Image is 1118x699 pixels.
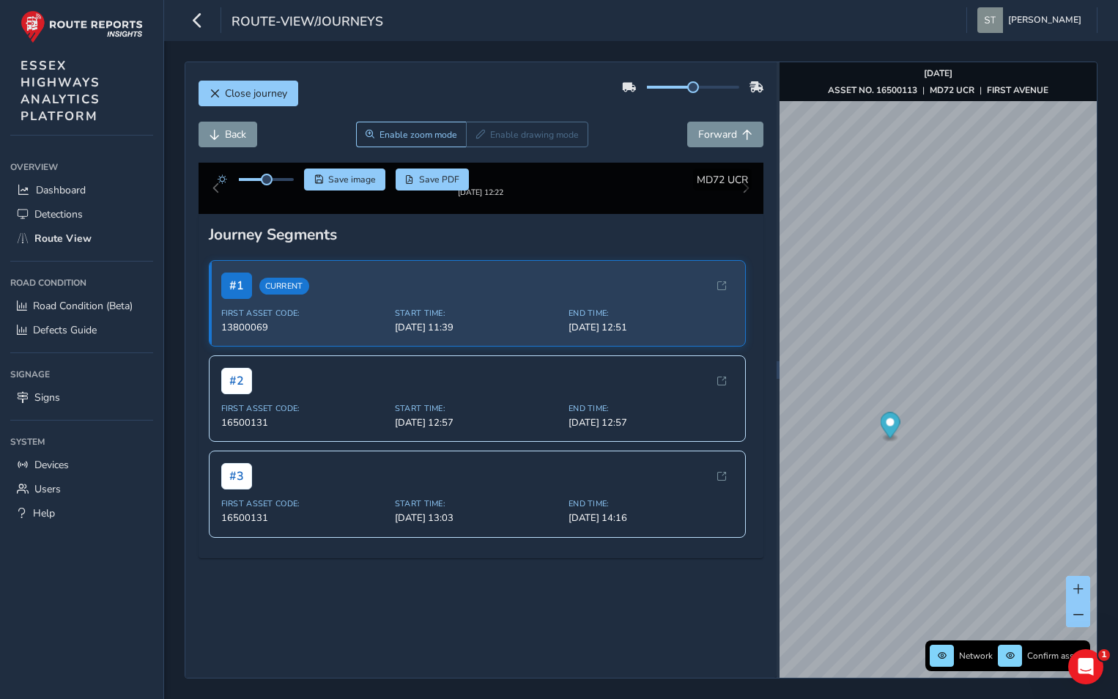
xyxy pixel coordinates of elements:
[221,510,386,521] span: First Asset Code:
[221,415,386,426] span: First Asset Code:
[10,477,153,501] a: Users
[225,86,287,100] span: Close journey
[328,174,376,185] span: Save image
[396,169,470,191] button: PDF
[34,391,60,404] span: Signs
[21,57,100,125] span: ESSEX HIGHWAYS ANALYTICS PLATFORM
[10,363,153,385] div: Signage
[959,650,993,662] span: Network
[221,380,252,406] span: # 2
[10,156,153,178] div: Overview
[209,236,754,256] div: Journey Segments
[436,199,525,210] div: [DATE] 12:22
[569,319,733,330] span: End Time:
[987,84,1048,96] strong: FIRST AVENUE
[395,333,560,346] span: [DATE] 11:39
[36,183,86,197] span: Dashboard
[10,431,153,453] div: System
[1098,649,1110,661] span: 1
[436,185,525,199] img: Thumbnail frame
[356,122,467,147] button: Zoom
[395,319,560,330] span: Start Time:
[395,428,560,441] span: [DATE] 12:57
[199,122,257,147] button: Back
[569,333,733,346] span: [DATE] 12:51
[232,12,383,33] span: route-view/journeys
[395,510,560,521] span: Start Time:
[395,523,560,536] span: [DATE] 13:03
[569,415,733,426] span: End Time:
[221,319,386,330] span: First Asset Code:
[10,385,153,410] a: Signs
[199,81,298,106] button: Close journey
[21,10,143,43] img: rr logo
[10,453,153,477] a: Devices
[924,67,952,79] strong: [DATE]
[10,178,153,202] a: Dashboard
[697,173,748,187] span: MD72 UCR
[1068,649,1103,684] iframe: Intercom live chat
[1008,7,1081,33] span: [PERSON_NAME]
[10,501,153,525] a: Help
[395,415,560,426] span: Start Time:
[687,122,763,147] button: Forward
[221,523,386,536] span: 16500131
[977,7,1086,33] button: [PERSON_NAME]
[225,127,246,141] span: Back
[698,127,737,141] span: Forward
[569,428,733,441] span: [DATE] 12:57
[221,284,252,311] span: # 1
[33,323,97,337] span: Defects Guide
[10,226,153,251] a: Route View
[221,333,386,346] span: 13800069
[880,413,900,443] div: Map marker
[221,428,386,441] span: 16500131
[33,506,55,520] span: Help
[10,318,153,342] a: Defects Guide
[1027,650,1086,662] span: Confirm assets
[34,482,61,496] span: Users
[569,523,733,536] span: [DATE] 14:16
[34,207,83,221] span: Detections
[977,7,1003,33] img: diamond-layout
[828,84,1048,96] div: | |
[10,202,153,226] a: Detections
[419,174,459,185] span: Save PDF
[221,475,252,501] span: # 3
[259,289,309,306] span: Current
[828,84,917,96] strong: ASSET NO. 16500113
[10,272,153,294] div: Road Condition
[380,129,457,141] span: Enable zoom mode
[930,84,974,96] strong: MD72 UCR
[33,299,133,313] span: Road Condition (Beta)
[10,294,153,318] a: Road Condition (Beta)
[569,510,733,521] span: End Time:
[34,458,69,472] span: Devices
[304,169,385,191] button: Save
[34,232,92,245] span: Route View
